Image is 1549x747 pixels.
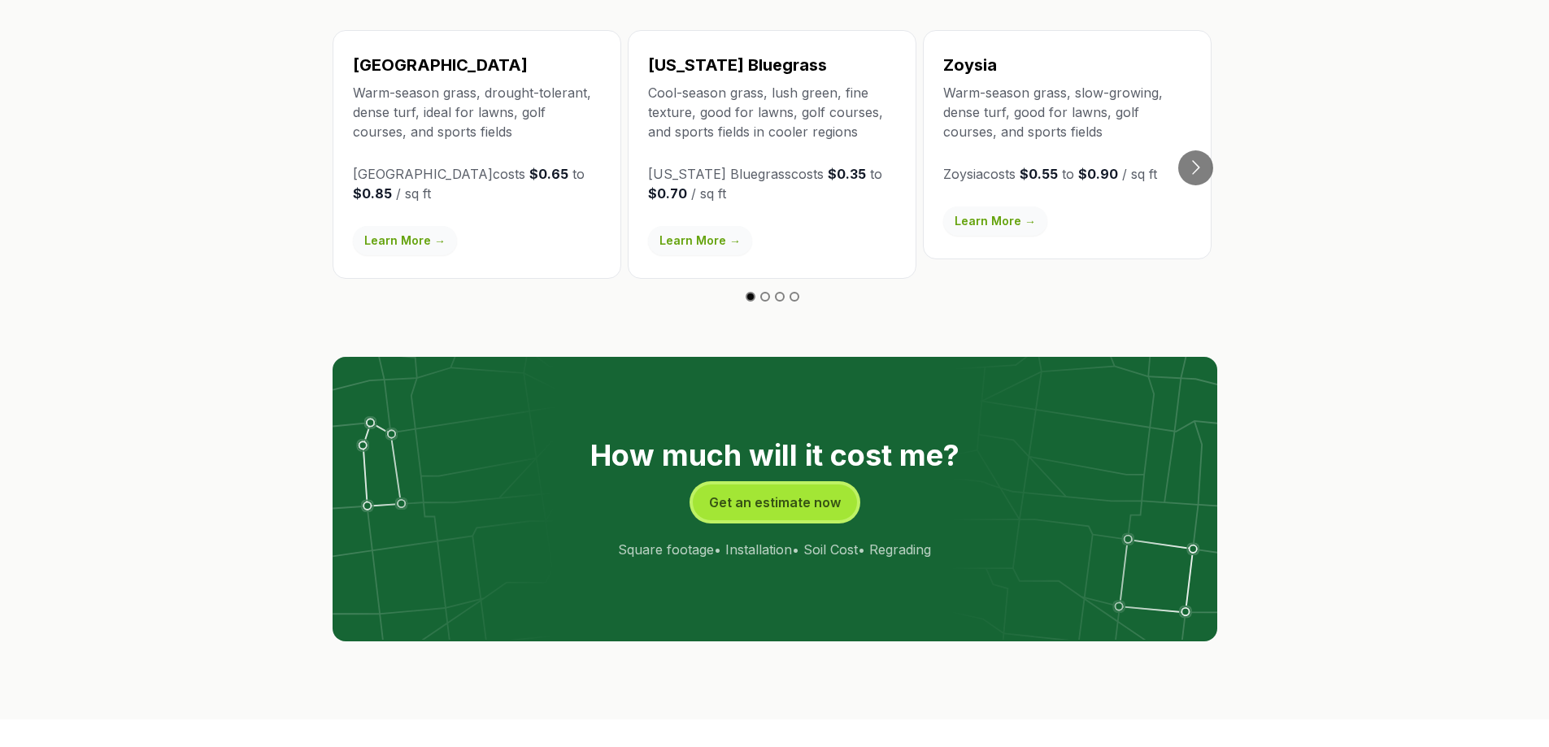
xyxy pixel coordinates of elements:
[333,357,1217,640] img: lot lines graphic
[353,83,601,141] p: Warm-season grass, drought-tolerant, dense turf, ideal for lawns, golf courses, and sports fields
[648,164,896,203] p: [US_STATE] Bluegrass costs to / sq ft
[1020,166,1058,182] strong: $0.55
[648,83,896,141] p: Cool-season grass, lush green, fine texture, good for lawns, golf courses, and sports fields in c...
[943,83,1191,141] p: Warm-season grass, slow-growing, dense turf, good for lawns, golf courses, and sports fields
[648,54,896,76] h3: [US_STATE] Bluegrass
[353,54,601,76] h3: [GEOGRAPHIC_DATA]
[943,164,1191,184] p: Zoysia costs to / sq ft
[1178,150,1213,185] button: Go to next slide
[943,54,1191,76] h3: Zoysia
[693,484,857,520] button: Get an estimate now
[353,185,392,202] strong: $0.85
[529,166,568,182] strong: $0.65
[353,226,457,255] a: Learn More →
[943,206,1047,236] a: Learn More →
[775,292,785,302] button: Go to slide 3
[648,226,752,255] a: Learn More →
[648,185,687,202] strong: $0.70
[828,166,866,182] strong: $0.35
[353,164,601,203] p: [GEOGRAPHIC_DATA] costs to / sq ft
[746,292,755,302] button: Go to slide 1
[1078,166,1118,182] strong: $0.90
[760,292,770,302] button: Go to slide 2
[790,292,799,302] button: Go to slide 4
